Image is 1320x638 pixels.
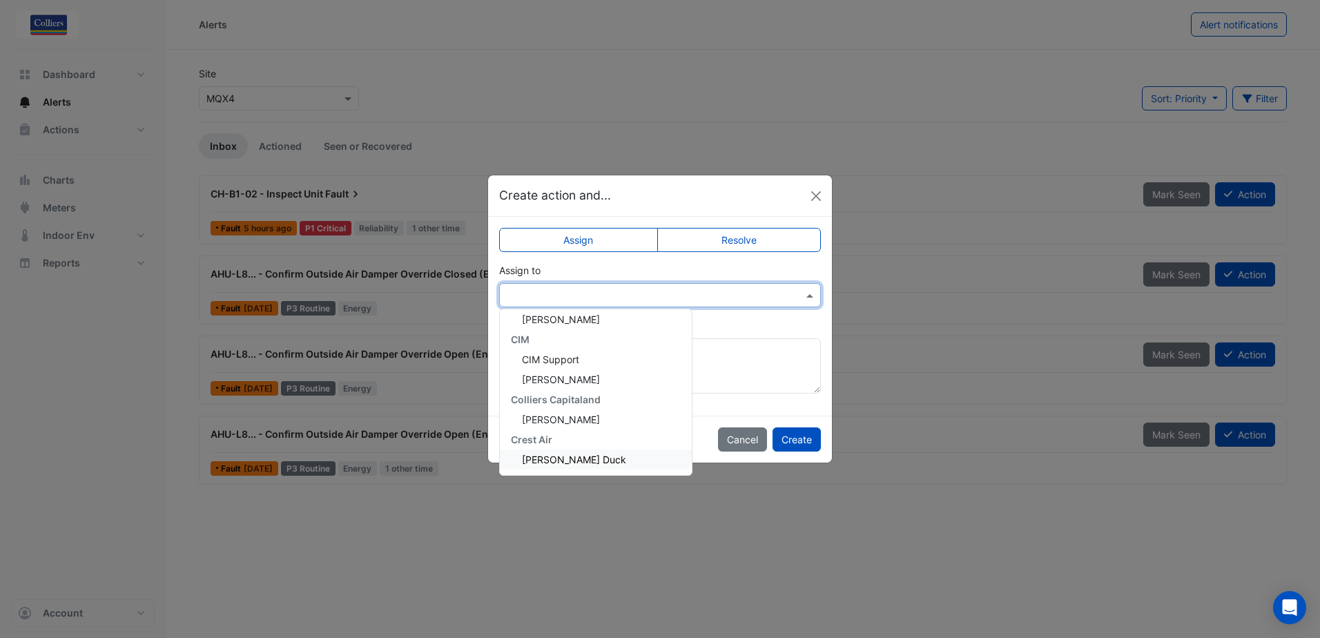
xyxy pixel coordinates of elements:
[499,228,658,252] label: Assign
[773,427,821,452] button: Create
[806,186,826,206] button: Close
[499,186,611,204] h5: Create action and...
[511,333,530,345] span: CIM
[1273,591,1306,624] div: Open Intercom Messenger
[511,394,601,405] span: Colliers Capitaland
[522,374,600,385] span: [PERSON_NAME]
[718,427,767,452] button: Cancel
[499,263,541,278] label: Assign to
[522,414,600,425] span: [PERSON_NAME]
[522,313,600,325] span: [PERSON_NAME]
[522,454,626,465] span: [PERSON_NAME] Duck
[511,434,552,445] span: Crest Air
[522,354,579,365] span: CIM Support
[499,309,692,476] ng-dropdown-panel: Options list
[657,228,822,252] label: Resolve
